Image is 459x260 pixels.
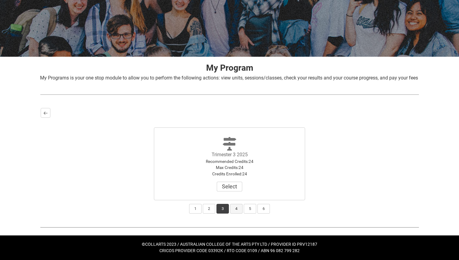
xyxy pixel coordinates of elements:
button: 2 [203,204,215,214]
button: 1 [189,204,202,214]
strong: My Program [206,63,253,73]
button: 6 [257,204,270,214]
button: 3 [216,204,229,214]
div: Credits Enrolled : 24 [195,171,263,177]
button: Trimester 3 2025Recommended Credits:24Max Credits:24Credits Enrolled:24 [217,182,242,191]
img: REDU_GREY_LINE [40,224,419,230]
button: Back [41,108,50,118]
div: Recommended Credits : 24 [195,158,263,164]
img: REDU_GREY_LINE [40,91,419,98]
label: Trimester 3 2025 [212,152,248,157]
div: Max Credits : 24 [195,164,263,171]
button: 4 [230,204,243,214]
span: My Programs is your one stop module to allow you to perform the following actions: view units, se... [40,75,418,81]
button: 5 [244,204,256,214]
